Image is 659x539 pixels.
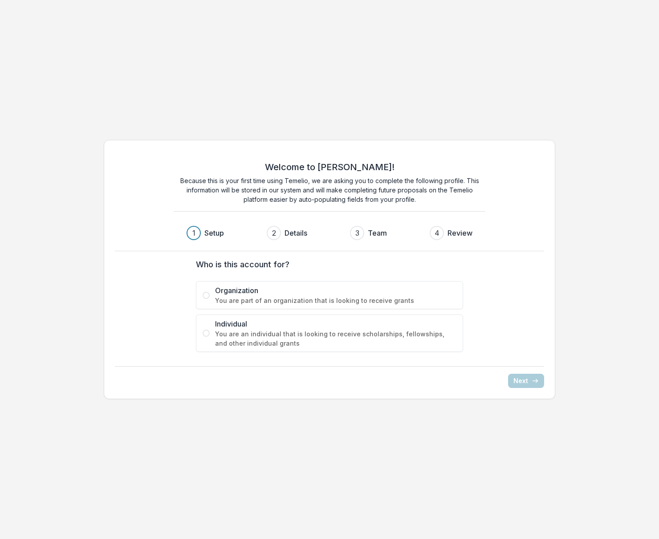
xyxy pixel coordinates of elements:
[355,228,359,238] div: 3
[204,228,224,238] h3: Setup
[215,329,456,348] span: You are an individual that is looking to receive scholarships, fellowships, and other individual ...
[285,228,307,238] h3: Details
[508,374,544,388] button: Next
[265,162,395,172] h2: Welcome to [PERSON_NAME]!
[272,228,276,238] div: 2
[447,228,472,238] h3: Review
[215,285,456,296] span: Organization
[215,296,456,305] span: You are part of an organization that is looking to receive grants
[187,226,472,240] div: Progress
[215,318,456,329] span: Individual
[174,176,485,204] p: Because this is your first time using Temelio, we are asking you to complete the following profil...
[368,228,387,238] h3: Team
[435,228,439,238] div: 4
[196,258,458,270] label: Who is this account for?
[192,228,195,238] div: 1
